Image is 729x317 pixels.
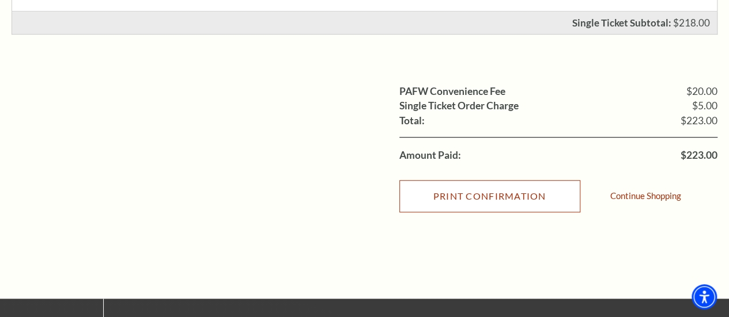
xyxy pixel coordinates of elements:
label: PAFW Convenience Fee [399,86,505,97]
span: $5.00 [692,101,717,111]
span: $218.00 [673,17,710,29]
label: Amount Paid: [399,150,461,161]
p: Single Ticket Subtotal: [572,18,671,28]
div: Accessibility Menu [692,284,717,310]
span: $20.00 [686,86,717,97]
input: Submit button [399,180,580,212]
span: $223.00 [681,116,717,126]
label: Single Ticket Order Charge [399,101,519,111]
span: $223.00 [681,150,717,161]
a: Continue Shopping [610,192,681,200]
label: Total: [399,116,425,126]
